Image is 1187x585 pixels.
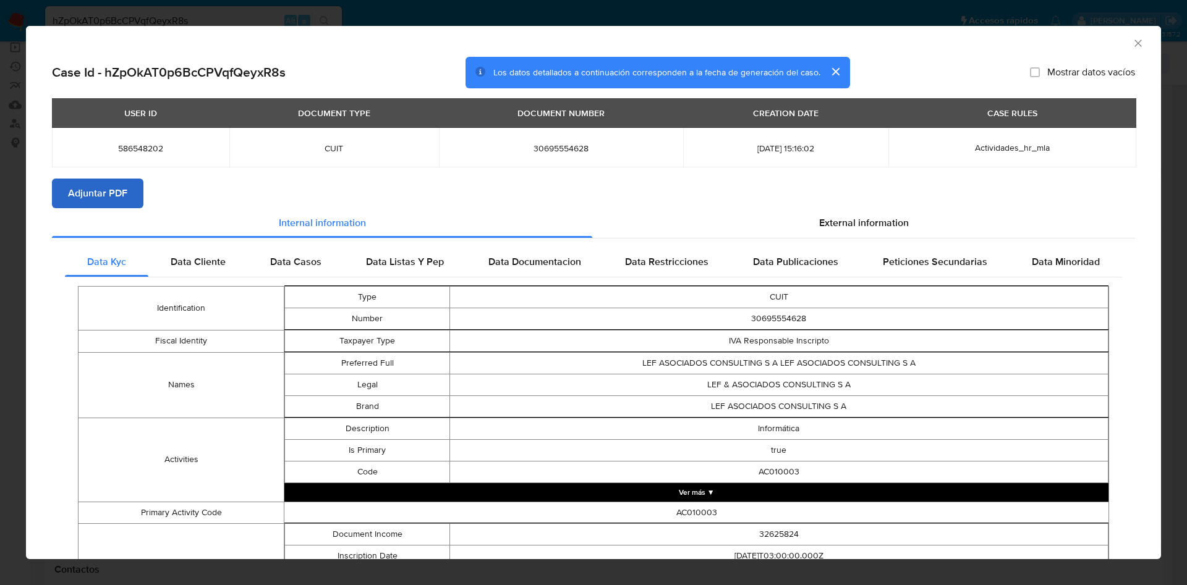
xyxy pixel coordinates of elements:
[291,103,378,124] div: DOCUMENT TYPE
[279,216,366,230] span: Internal information
[449,545,1108,566] td: [DATE]T03:00:00.000Z
[285,523,449,545] td: Document Income
[285,352,449,374] td: Preferred Full
[285,461,449,482] td: Code
[488,255,581,269] span: Data Documentacion
[449,523,1108,545] td: 32625824
[285,545,449,566] td: Inscription Date
[284,502,1109,523] td: AC010003
[1032,255,1100,269] span: Data Minoridad
[285,439,449,461] td: Is Primary
[284,483,1108,502] button: Expand array
[449,439,1108,461] td: true
[819,216,909,230] span: External information
[171,255,226,269] span: Data Cliente
[52,208,1135,238] div: Detailed info
[244,143,424,154] span: CUIT
[820,57,850,86] button: cerrar
[449,418,1108,439] td: Informática
[87,255,126,269] span: Data Kyc
[449,286,1108,308] td: CUIT
[449,330,1108,351] td: IVA Responsable Inscripto
[117,103,164,124] div: USER ID
[285,395,449,417] td: Brand
[980,103,1045,124] div: CASE RULES
[449,461,1108,482] td: AC010003
[753,255,838,269] span: Data Publicaciones
[975,141,1050,154] span: Actividades_hr_mla
[883,255,987,269] span: Peticiones Secundarias
[449,374,1108,395] td: LEF & ASOCIADOS CONSULTING S A
[79,330,284,352] td: Fiscal Identity
[52,179,143,208] button: Adjuntar PDF
[493,66,820,78] span: Los datos detallados a continuación corresponden a la fecha de generación del caso.
[79,286,284,330] td: Identification
[1030,67,1040,77] input: Mostrar datos vacíos
[454,143,669,154] span: 30695554628
[449,308,1108,329] td: 30695554628
[285,308,449,329] td: Number
[285,374,449,395] td: Legal
[366,255,444,269] span: Data Listas Y Pep
[26,26,1161,559] div: closure-recommendation-modal
[746,103,826,124] div: CREATION DATE
[270,255,321,269] span: Data Casos
[449,352,1108,374] td: LEF ASOCIADOS CONSULTING S A LEF ASOCIADOS CONSULTING S A
[67,143,215,154] span: 586548202
[68,180,127,207] span: Adjuntar PDF
[1132,37,1143,48] button: Cerrar ventana
[285,418,449,439] td: Description
[79,502,284,523] td: Primary Activity Code
[510,103,612,124] div: DOCUMENT NUMBER
[698,143,874,154] span: [DATE] 15:16:02
[449,395,1108,417] td: LEF ASOCIADOS CONSULTING S A
[1047,66,1135,78] span: Mostrar datos vacíos
[625,255,708,269] span: Data Restricciones
[52,64,286,80] h2: Case Id - hZpOkAT0p6BcCPVqfQeyxR8s
[79,352,284,418] td: Names
[79,418,284,502] td: Activities
[285,330,449,351] td: Taxpayer Type
[65,247,1122,277] div: Detailed internal info
[285,286,449,308] td: Type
